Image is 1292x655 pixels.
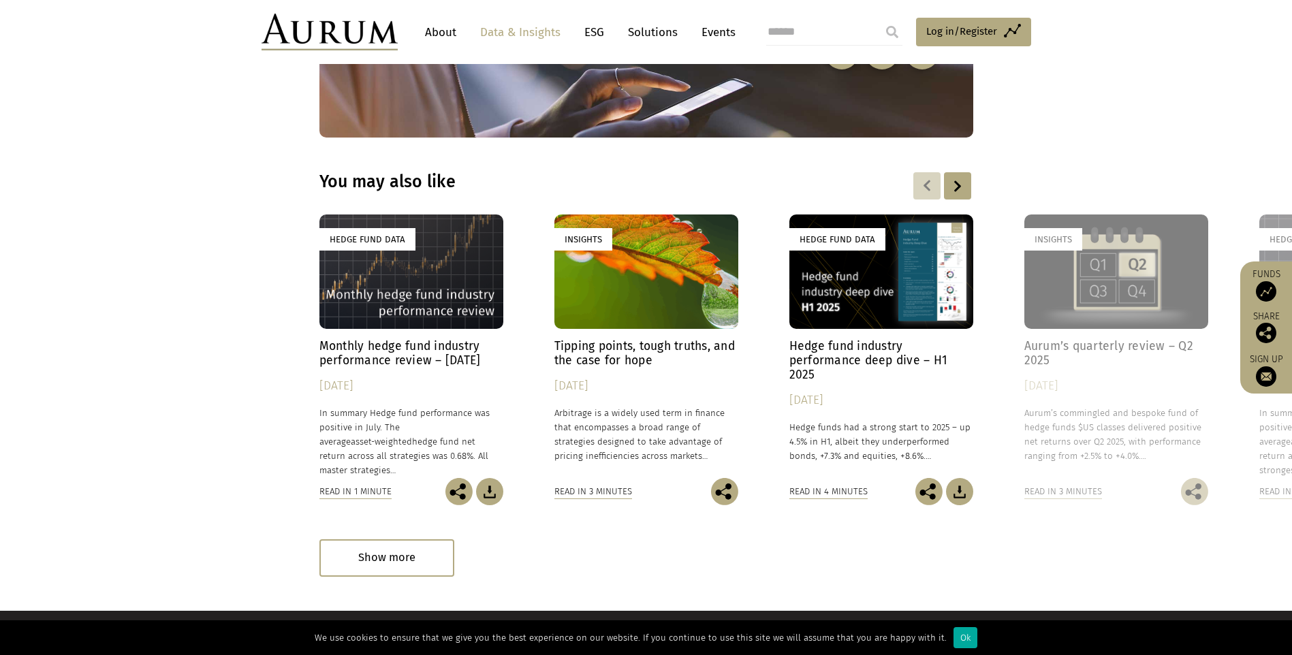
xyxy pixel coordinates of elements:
[1247,312,1285,343] div: Share
[789,484,868,499] div: Read in 4 minutes
[319,172,798,192] h3: You may also like
[418,20,463,45] a: About
[1024,406,1208,464] p: Aurum’s commingled and bespoke fund of hedge funds $US classes delivered positive net returns ove...
[879,18,906,46] input: Submit
[789,228,885,251] div: Hedge Fund Data
[711,478,738,505] img: Share this post
[578,20,611,45] a: ESG
[319,539,454,577] div: Show more
[954,627,977,648] div: Ok
[554,339,738,368] h4: Tipping points, tough truths, and the case for hope
[319,339,503,368] h4: Monthly hedge fund industry performance review – [DATE]
[351,436,412,447] span: asset-weighted
[789,420,973,463] p: Hedge funds had a strong start to 2025 – up 4.5% in H1, albeit they underperformed bonds, +7.3% a...
[1256,366,1276,387] img: Sign up to our newsletter
[946,478,973,505] img: Download Article
[554,214,738,478] a: Insights Tipping points, tough truths, and the case for hope [DATE] Arbitrage is a widely used te...
[554,406,738,464] p: Arbitrage is a widely used term in finance that encompasses a broad range of strategies designed ...
[319,214,503,478] a: Hedge Fund Data Monthly hedge fund industry performance review – [DATE] [DATE] In summary Hedge f...
[319,484,392,499] div: Read in 1 minute
[621,20,684,45] a: Solutions
[789,214,973,478] a: Hedge Fund Data Hedge fund industry performance deep dive – H1 2025 [DATE] Hedge funds had a stro...
[1181,478,1208,505] img: Share this post
[1024,339,1208,368] h4: Aurum’s quarterly review – Q2 2025
[1024,484,1102,499] div: Read in 3 minutes
[695,20,736,45] a: Events
[1256,281,1276,302] img: Access Funds
[554,484,632,499] div: Read in 3 minutes
[554,377,738,396] div: [DATE]
[916,18,1031,46] a: Log in/Register
[915,478,943,505] img: Share this post
[319,377,503,396] div: [DATE]
[1247,268,1285,302] a: Funds
[1024,377,1208,396] div: [DATE]
[789,339,973,382] h4: Hedge fund industry performance deep dive – H1 2025
[476,478,503,505] img: Download Article
[262,14,398,50] img: Aurum
[554,228,612,251] div: Insights
[1024,228,1082,251] div: Insights
[445,478,473,505] img: Share this post
[319,228,415,251] div: Hedge Fund Data
[1256,323,1276,343] img: Share this post
[319,406,503,478] p: In summary Hedge fund performance was positive in July. The average hedge fund net return across ...
[926,23,997,39] span: Log in/Register
[1247,353,1285,387] a: Sign up
[789,391,973,410] div: [DATE]
[473,20,567,45] a: Data & Insights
